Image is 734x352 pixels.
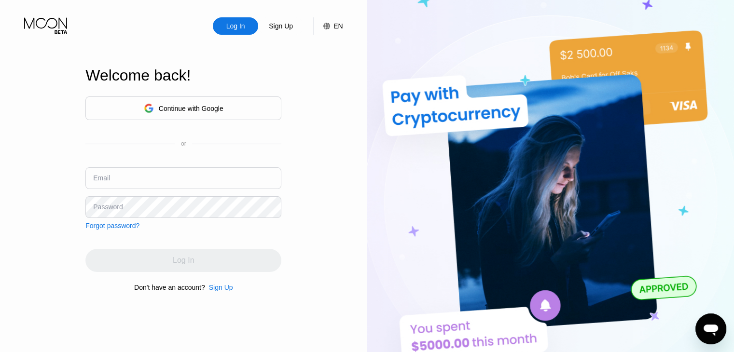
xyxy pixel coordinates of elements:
div: Continue with Google [159,105,223,112]
div: Email [93,174,110,182]
div: Sign Up [258,17,304,35]
div: Continue with Google [85,96,281,120]
iframe: Button to launch messaging window [695,313,726,344]
div: Password [93,203,123,211]
div: Forgot password? [85,222,139,230]
div: Sign Up [268,21,294,31]
div: or [181,140,186,147]
div: Sign Up [209,284,233,291]
div: Log In [213,17,258,35]
div: Don't have an account? [134,284,205,291]
div: Sign Up [205,284,233,291]
div: Log In [225,21,246,31]
div: EN [313,17,343,35]
div: Welcome back! [85,67,281,84]
div: EN [333,22,343,30]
